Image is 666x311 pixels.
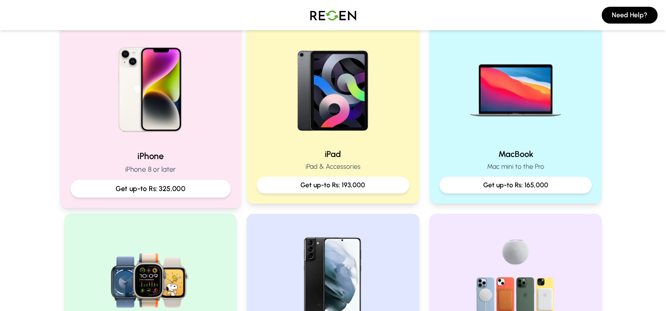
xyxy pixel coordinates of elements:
h2: iPhone [70,150,230,162]
h2: iPad [257,148,409,160]
p: iPad & Accessories [257,162,409,172]
img: Logo [304,3,363,27]
img: iPhone [94,30,207,143]
p: iPhone 8 or later [70,164,230,175]
p: Get up-to Rs: 193,000 [263,180,403,190]
img: iPad [279,34,387,141]
p: Get up-to Rs: 165,000 [446,180,585,190]
button: Need Help? [602,7,658,24]
h2: MacBook [440,148,592,160]
img: MacBook [462,34,569,141]
p: Get up-to Rs: 325,000 [77,183,223,194]
p: Mac mini to the Pro [440,162,592,172]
